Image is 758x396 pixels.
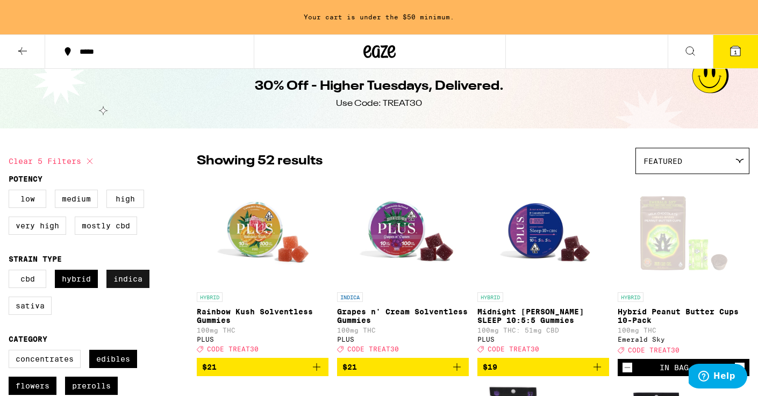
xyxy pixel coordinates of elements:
[734,49,737,55] span: 1
[347,345,399,352] span: CODE TREAT30
[477,179,609,358] a: Open page for Midnight Berry SLEEP 10:5:5 Gummies from PLUS
[89,350,137,368] label: Edibles
[477,327,609,334] p: 100mg THC: 51mg CBD
[618,327,749,334] p: 100mg THC
[337,358,469,376] button: Add to bag
[349,179,457,287] img: PLUS - Grapes n' Cream Solventless Gummies
[618,336,749,343] div: Emerald Sky
[490,179,597,287] img: PLUS - Midnight Berry SLEEP 10:5:5 Gummies
[197,327,328,334] p: 100mg THC
[337,336,469,343] div: PLUS
[734,362,745,373] button: Increment
[209,179,317,287] img: PLUS - Rainbow Kush Solventless Gummies
[477,292,503,302] p: HYBRID
[337,327,469,334] p: 100mg THC
[65,377,118,395] label: Prerolls
[255,77,504,96] h1: 30% Off - Higher Tuesdays, Delivered.
[197,336,328,343] div: PLUS
[618,292,643,302] p: HYBRID
[197,292,223,302] p: HYBRID
[9,350,81,368] label: Concentrates
[197,307,328,325] p: Rainbow Kush Solventless Gummies
[55,270,98,288] label: Hybrid
[337,307,469,325] p: Grapes n' Cream Solventless Gummies
[9,255,62,263] legend: Strain Type
[106,270,149,288] label: Indica
[9,190,46,208] label: Low
[197,358,328,376] button: Add to bag
[9,217,66,235] label: Very High
[477,358,609,376] button: Add to bag
[618,179,749,359] a: Open page for Hybrid Peanut Butter Cups 10-Pack from Emerald Sky
[75,217,137,235] label: Mostly CBD
[336,98,422,110] div: Use Code: TREAT30
[9,148,96,175] button: Clear 5 filters
[9,377,56,395] label: Flowers
[689,364,747,391] iframe: Opens a widget where you can find more information
[488,345,539,352] span: CODE TREAT30
[197,152,323,170] p: Showing 52 results
[106,190,144,208] label: High
[713,35,758,68] button: 1
[207,345,259,352] span: CODE TREAT30
[55,190,98,208] label: Medium
[618,307,749,325] p: Hybrid Peanut Butter Cups 10-Pack
[477,307,609,325] p: Midnight [PERSON_NAME] SLEEP 10:5:5 Gummies
[483,363,497,371] span: $19
[9,297,52,315] label: Sativa
[197,179,328,358] a: Open page for Rainbow Kush Solventless Gummies from PLUS
[643,157,682,165] span: Featured
[342,363,357,371] span: $21
[622,362,633,373] button: Decrement
[9,175,42,183] legend: Potency
[477,336,609,343] div: PLUS
[628,347,680,354] span: CODE TREAT30
[9,270,46,288] label: CBD
[337,292,363,302] p: INDICA
[337,179,469,358] a: Open page for Grapes n' Cream Solventless Gummies from PLUS
[9,335,47,343] legend: Category
[202,363,217,371] span: $21
[660,363,708,372] div: In Bag (1)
